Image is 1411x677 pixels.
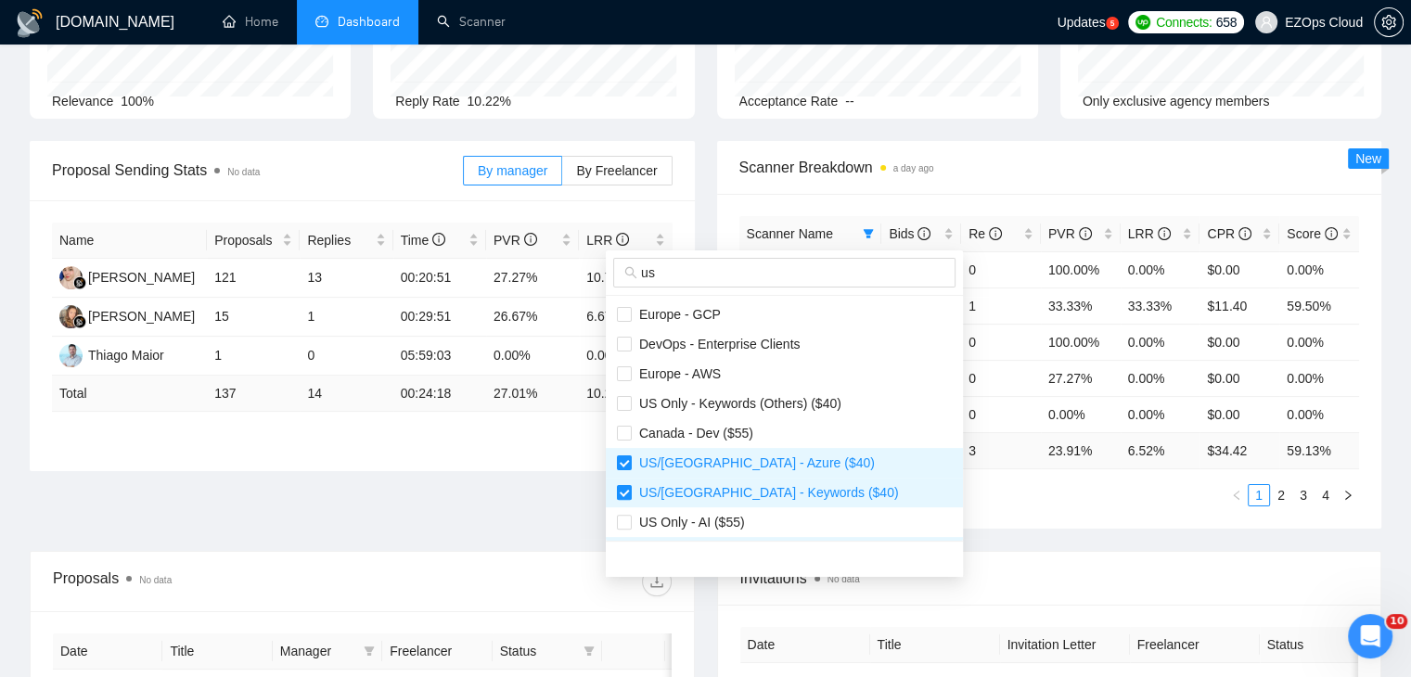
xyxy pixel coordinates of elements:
td: 0.00% [1279,251,1359,287]
td: $0.00 [1199,396,1279,432]
span: Relevance [52,94,113,109]
th: Title [162,633,272,670]
span: By manager [478,163,547,178]
span: 10.22% [468,94,511,109]
span: Status [500,641,576,661]
td: Total [52,376,207,412]
td: 0.00% [1041,396,1121,432]
span: filter [863,228,874,239]
time: a day ago [893,163,934,173]
img: gigradar-bm.png [73,276,86,289]
span: US Only - Keywords (Others) ($40) [632,396,841,411]
td: 10.74% [579,259,672,298]
span: info-circle [1158,227,1171,240]
span: dashboard [315,15,328,28]
span: info-circle [524,233,537,246]
td: 33.33% [1041,287,1121,324]
td: 1 [300,298,392,337]
span: Manager [280,641,356,661]
td: 0.00% [1279,324,1359,360]
td: 0.00% [1121,251,1200,287]
span: info-circle [432,233,445,246]
span: right [1342,490,1353,501]
span: No data [139,575,172,585]
th: Title [870,627,1000,663]
img: TM [59,344,83,367]
td: 33.33% [1121,287,1200,324]
td: 27.27% [486,259,579,298]
span: 658 [1215,12,1236,32]
span: DevOps - Enterprise Clients [632,337,801,351]
td: 0.00% [1279,396,1359,432]
span: 100% [121,94,154,109]
td: 14 [300,376,392,412]
span: Proposals [214,230,278,250]
td: 0 [961,251,1041,287]
span: By Freelancer [576,163,657,178]
button: setting [1374,7,1404,37]
span: 10 [1386,614,1407,629]
td: 1 [961,287,1041,324]
td: 6.52 % [1121,432,1200,468]
img: gigradar-bm.png [73,315,86,328]
a: 2 [1271,485,1291,505]
img: upwork-logo.png [1135,15,1150,30]
td: 0 [961,396,1041,432]
span: Bids [889,226,930,241]
span: left [1231,490,1242,501]
span: info-circle [616,233,629,246]
li: 1 [1248,484,1270,506]
span: filter [364,645,375,657]
a: setting [1374,15,1404,30]
img: AJ [59,266,83,289]
td: 05:59:03 [393,337,486,376]
span: Updates [1057,15,1105,30]
td: $0.00 [1199,360,1279,396]
span: filter [580,637,598,665]
a: 1 [1249,485,1269,505]
td: $0.00 [1199,324,1279,360]
td: 3 [961,432,1041,468]
div: Proposals [53,567,362,596]
td: 00:29:51 [393,298,486,337]
span: US Only - AI ($55) [632,515,745,530]
td: 0 [300,337,392,376]
td: 0.00% [1279,360,1359,396]
td: 26.67% [486,298,579,337]
button: left [1225,484,1248,506]
th: Invitation Letter [1000,627,1130,663]
td: 00:24:18 [393,376,486,412]
li: Next Page [1337,484,1359,506]
th: Manager [273,633,382,670]
span: info-circle [1238,227,1251,240]
span: Score [1287,226,1337,241]
button: download [642,567,672,596]
a: NK[PERSON_NAME] [59,308,195,323]
span: setting [1375,15,1403,30]
span: Scanner Name [747,226,833,241]
span: LRR [586,233,629,248]
span: filter [360,637,378,665]
td: $11.40 [1199,287,1279,324]
li: 2 [1270,484,1292,506]
td: 59.13 % [1279,432,1359,468]
span: Only exclusive agency members [1083,94,1270,109]
span: Replies [307,230,371,250]
span: search [624,266,637,279]
td: $ 34.42 [1199,432,1279,468]
div: [PERSON_NAME] [88,267,195,287]
th: Freelancer [1130,627,1260,663]
span: US/[GEOGRAPHIC_DATA] - Keywords ($40) [632,485,899,500]
th: Replies [300,223,392,259]
li: 3 [1292,484,1315,506]
span: PVR [1048,226,1092,241]
td: 121 [207,259,300,298]
a: AJ[PERSON_NAME] [59,269,195,284]
span: Scanner Breakdown [739,156,1360,179]
span: Connects: [1156,12,1212,32]
span: download [643,574,671,589]
span: Time [401,233,445,248]
span: info-circle [989,227,1002,240]
span: Invitations [740,567,1359,590]
a: 5 [1106,17,1119,30]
